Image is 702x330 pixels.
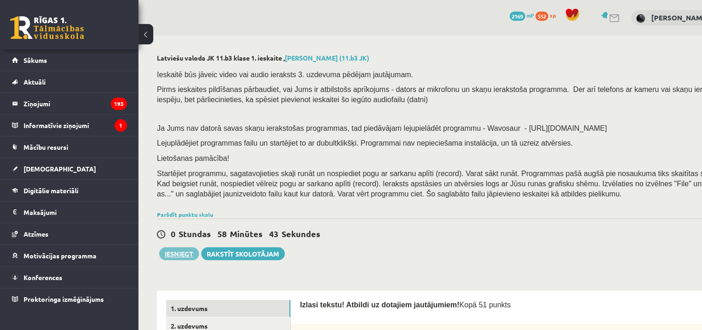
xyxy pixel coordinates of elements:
[9,9,475,81] body: Bagātinātā teksta redaktors, wiswyg-editor-user-answer-47433752764060
[24,251,96,260] span: Motivācijas programma
[12,115,127,136] a: Informatīvie ziņojumi1
[12,136,127,158] a: Mācību resursi
[111,98,127,110] i: 193
[9,9,475,81] body: Bagātinātā teksta redaktors, wiswyg-editor-user-answer-47433753059060
[24,56,47,64] span: Sākums
[12,267,127,288] a: Konferences
[9,9,475,19] body: Bagātinātā teksta redaktors, wiswyg-editor-user-answer-47433751522420
[201,247,285,260] a: Rakstīt skolotājam
[24,165,96,173] span: [DEMOGRAPHIC_DATA]
[10,16,84,39] a: Rīgas 1. Tālmācības vidusskola
[179,228,211,239] span: Stundas
[114,119,127,132] i: 1
[24,273,62,281] span: Konferences
[157,71,413,79] span: Ieskaitē būs jāveic video vai audio ieraksts 3. uzdevuma pēdējam jautājumam.
[269,228,278,239] span: 43
[159,247,199,260] button: Iesniegt
[157,211,213,218] a: Parādīt punktu skalu
[24,115,127,136] legend: Informatīvie ziņojumi
[12,223,127,244] a: Atzīmes
[171,228,175,239] span: 0
[12,288,127,310] a: Proktoringa izmēģinājums
[300,301,459,309] span: Izlasi tekstu! Atbildi uz dotajiem jautājumiem!
[535,12,548,21] span: 552
[24,93,127,114] legend: Ziņojumi
[24,230,48,238] span: Atzīmes
[24,186,78,195] span: Digitālie materiāli
[230,228,263,239] span: Minūtes
[217,228,227,239] span: 58
[12,180,127,201] a: Digitālie materiāli
[157,139,573,147] span: Lejuplādējiet programmas failu un startējiet to ar dubultklikšķi. Programmai nav nepieciešama ins...
[510,12,534,19] a: 2169 mP
[527,12,534,19] span: mP
[24,202,127,223] legend: Maksājumi
[9,9,475,29] body: Bagātinātā teksta redaktors, wiswyg-editor-user-answer-47433753610780
[9,9,475,19] body: Bagātinātā teksta redaktors, wiswyg-editor-user-answer-47433753311280
[9,9,475,48] body: Bagātinātā teksta redaktors, wiswyg-editor-user-answer-47433752454580
[24,143,68,151] span: Mācību resursi
[166,300,290,317] a: 1. uzdevums
[12,202,127,223] a: Maksājumi
[12,49,127,71] a: Sākums
[12,93,127,114] a: Ziņojumi193
[282,228,320,239] span: Sekundes
[535,12,560,19] a: 552 xp
[285,54,369,62] a: [PERSON_NAME] (11.b3 JK)
[24,295,104,303] span: Proktoringa izmēģinājums
[12,245,127,266] a: Motivācijas programma
[550,12,556,19] span: xp
[12,71,127,92] a: Aktuāli
[157,124,607,132] span: Ja Jums nav datorā savas skaņu ierakstošas programmas, tad piedāvājam lejupielādēt programmu - Wa...
[12,158,127,179] a: [DEMOGRAPHIC_DATA]
[157,154,229,162] span: Lietošanas pamācība!
[510,12,525,21] span: 2169
[636,14,645,23] img: Rinalds Ūdris
[459,301,510,309] span: Kopā 51 punkts
[24,78,46,86] span: Aktuāli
